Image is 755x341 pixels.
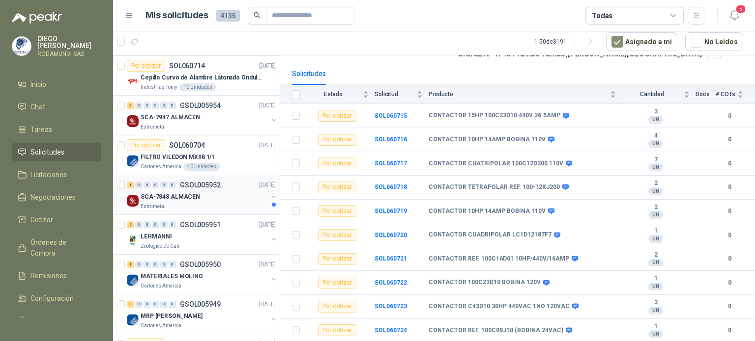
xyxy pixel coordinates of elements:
[179,83,216,91] div: 10 Unidades
[318,205,356,217] div: Por cotizar
[318,277,356,289] div: Por cotizar
[648,163,663,171] div: UN
[318,229,356,241] div: Por cotizar
[127,314,139,326] img: Company Logo
[141,322,181,330] p: Cartones America
[144,221,151,228] div: 0
[30,169,67,180] span: Licitaciones
[622,132,690,140] b: 4
[152,102,159,109] div: 0
[375,232,407,238] a: SOL060720
[160,182,168,188] div: 0
[127,60,165,72] div: Por cotizar
[375,184,407,190] a: SOL060718
[12,165,101,184] a: Licitaciones
[429,136,546,144] b: CONTACTOR 10HP 14AMP BOBINA 110V
[183,163,220,171] div: 40 Unidades
[12,37,31,55] img: Company Logo
[429,279,541,287] b: CONTACTOR 100C23D10 BOBINA 120V
[37,51,101,57] p: RODAMUNDI SAS
[160,301,168,308] div: 0
[622,299,690,307] b: 2
[180,102,221,109] p: GSOL005954
[180,182,221,188] p: GSOL005952
[141,242,179,250] p: Zoologico De Cali
[716,302,743,311] b: 0
[429,231,552,239] b: CONTACTOR CUADRIPOLAR LC1D12187F7
[318,301,356,313] div: Por cotizar
[12,188,101,207] a: Negociaciones
[30,79,46,90] span: Inicio
[141,113,200,122] p: SCA-7947 ALMACEN
[180,261,221,268] p: GSOL005950
[180,221,221,228] p: GSOL005951
[716,159,743,168] b: 0
[318,134,356,146] div: Por cotizar
[716,326,743,335] b: 0
[726,7,743,25] button: 5
[375,91,415,98] span: Solicitud
[306,91,361,98] span: Estado
[145,8,208,23] h1: Mis solicitudes
[259,181,276,190] p: [DATE]
[429,112,560,120] b: CONTACTOR 15HP 100C23D10 440V 26.5AMP
[169,62,205,69] p: SOL060714
[254,12,261,19] span: search
[622,323,690,331] b: 1
[429,184,560,191] b: CONTACTOR TETRAPOLAR REF. 100-12KJ200
[259,300,276,309] p: [DATE]
[160,221,168,228] div: 0
[716,91,735,98] span: # COTs
[685,32,743,51] button: No Leídos
[30,147,64,157] span: Solicitudes
[141,163,181,171] p: Cartones America
[622,85,696,104] th: Cantidad
[141,282,181,290] p: Cartones America
[152,261,159,268] div: 0
[622,180,690,187] b: 2
[169,261,176,268] div: 0
[534,34,598,50] div: 1 - 50 de 3191
[622,275,690,283] b: 1
[259,101,276,110] p: [DATE]
[622,251,690,259] b: 2
[12,120,101,139] a: Tareas
[141,312,203,321] p: MRP [PERSON_NAME]
[622,204,690,211] b: 2
[648,330,663,338] div: UN
[127,100,278,131] a: 3 0 0 0 0 0 GSOL005954[DATE] Company LogoSCA-7947 ALMACENEstrumetal
[141,73,263,82] p: Cepillo Curvo de Alambre Látonado Ondulado con Mango Truper
[375,279,407,286] b: SOL060722
[144,102,151,109] div: 0
[216,10,240,22] span: 4135
[127,195,139,207] img: Company Logo
[30,315,87,326] span: Manuales y ayuda
[12,143,101,161] a: Solicitudes
[141,203,166,210] p: Estrumetal
[622,91,682,98] span: Cantidad
[127,179,278,210] a: 1 0 0 0 0 0 GSOL005952[DATE] Company LogoSCA-7848 ALMACENEstrumetal
[12,98,101,116] a: Chat
[716,111,743,121] b: 0
[30,237,92,259] span: Órdenes de Compra
[135,102,143,109] div: 0
[375,85,429,104] th: Solicitud
[180,301,221,308] p: GSOL005949
[429,208,546,215] b: CONTACTOR 10HP 14AMP BOBINA 110V
[648,283,663,290] div: UN
[429,303,570,311] b: CONTACTOR C43D10 30HP 440VAC 1NO 120VAC
[30,192,76,203] span: Negociaciones
[716,183,743,192] b: 0
[259,260,276,269] p: [DATE]
[259,61,276,71] p: [DATE]
[259,220,276,230] p: [DATE]
[429,327,563,335] b: CONTACTOR REF. 100C09J10 (BOBINA 24VAC)
[292,68,326,79] div: Solicitudes
[12,233,101,262] a: Órdenes de Compra
[127,219,278,250] a: 2 0 0 0 0 0 GSOL005951[DATE] Company LogoLEHMANNIZoologico De Cali
[375,112,407,119] a: SOL060715
[152,221,159,228] div: 0
[127,235,139,246] img: Company Logo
